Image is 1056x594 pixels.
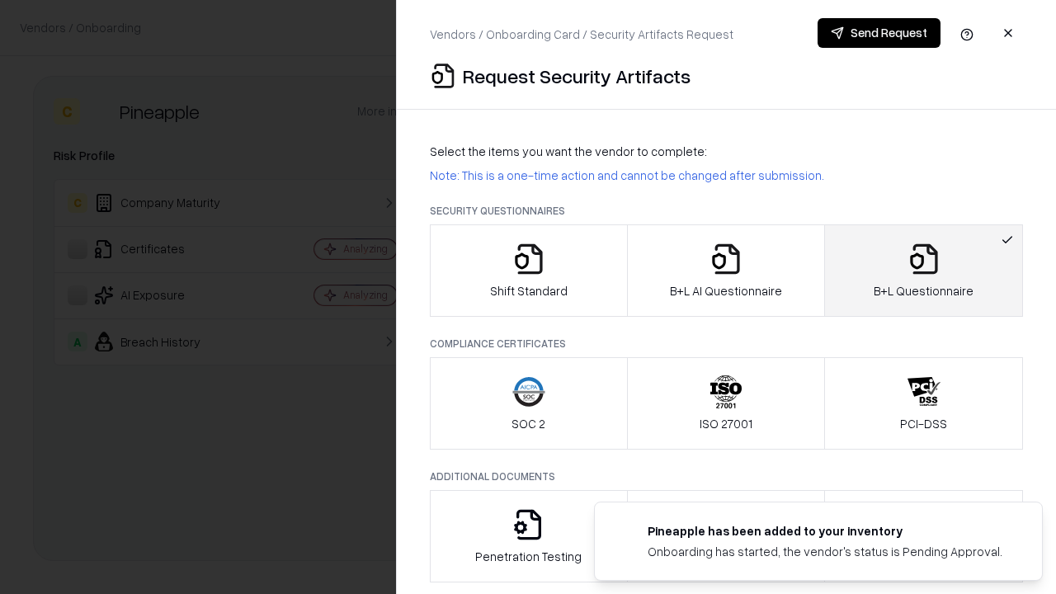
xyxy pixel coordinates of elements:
p: Select the items you want the vendor to complete: [430,143,1023,160]
p: Additional Documents [430,469,1023,483]
div: Onboarding has started, the vendor's status is Pending Approval. [648,543,1002,560]
img: pineappleenergy.com [615,522,634,542]
p: Request Security Artifacts [463,63,691,89]
button: Data Processing Agreement [824,490,1023,582]
button: PCI-DSS [824,357,1023,450]
p: B+L Questionnaire [874,282,973,299]
p: Shift Standard [490,282,568,299]
button: B+L AI Questionnaire [627,224,826,317]
p: SOC 2 [511,415,545,432]
p: ISO 27001 [700,415,752,432]
button: SOC 2 [430,357,628,450]
p: Penetration Testing [475,548,582,565]
p: Compliance Certificates [430,337,1023,351]
button: Penetration Testing [430,490,628,582]
p: Security Questionnaires [430,204,1023,218]
button: Send Request [818,18,940,48]
button: ISO 27001 [627,357,826,450]
p: Vendors / Onboarding Card / Security Artifacts Request [430,26,733,43]
button: Shift Standard [430,224,628,317]
div: Pineapple has been added to your inventory [648,522,1002,540]
p: B+L AI Questionnaire [670,282,782,299]
button: B+L Questionnaire [824,224,1023,317]
p: Note: This is a one-time action and cannot be changed after submission. [430,167,1023,184]
p: PCI-DSS [900,415,947,432]
button: Privacy Policy [627,490,826,582]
